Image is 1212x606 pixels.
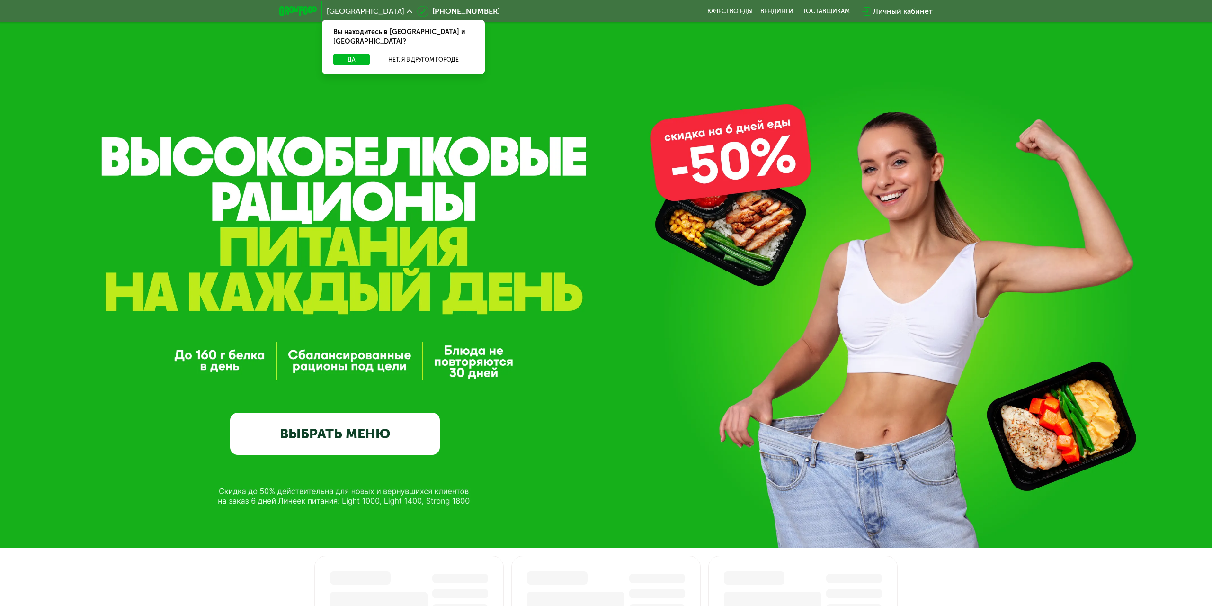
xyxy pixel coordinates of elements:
[760,8,793,15] a: Вендинги
[801,8,850,15] div: поставщикам
[230,413,440,455] a: ВЫБРАТЬ МЕНЮ
[873,6,933,17] div: Личный кабинет
[322,20,485,54] div: Вы находитесь в [GEOGRAPHIC_DATA] и [GEOGRAPHIC_DATA]?
[327,8,404,15] span: [GEOGRAPHIC_DATA]
[333,54,370,65] button: Да
[374,54,473,65] button: Нет, я в другом городе
[707,8,753,15] a: Качество еды
[417,6,500,17] a: [PHONE_NUMBER]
